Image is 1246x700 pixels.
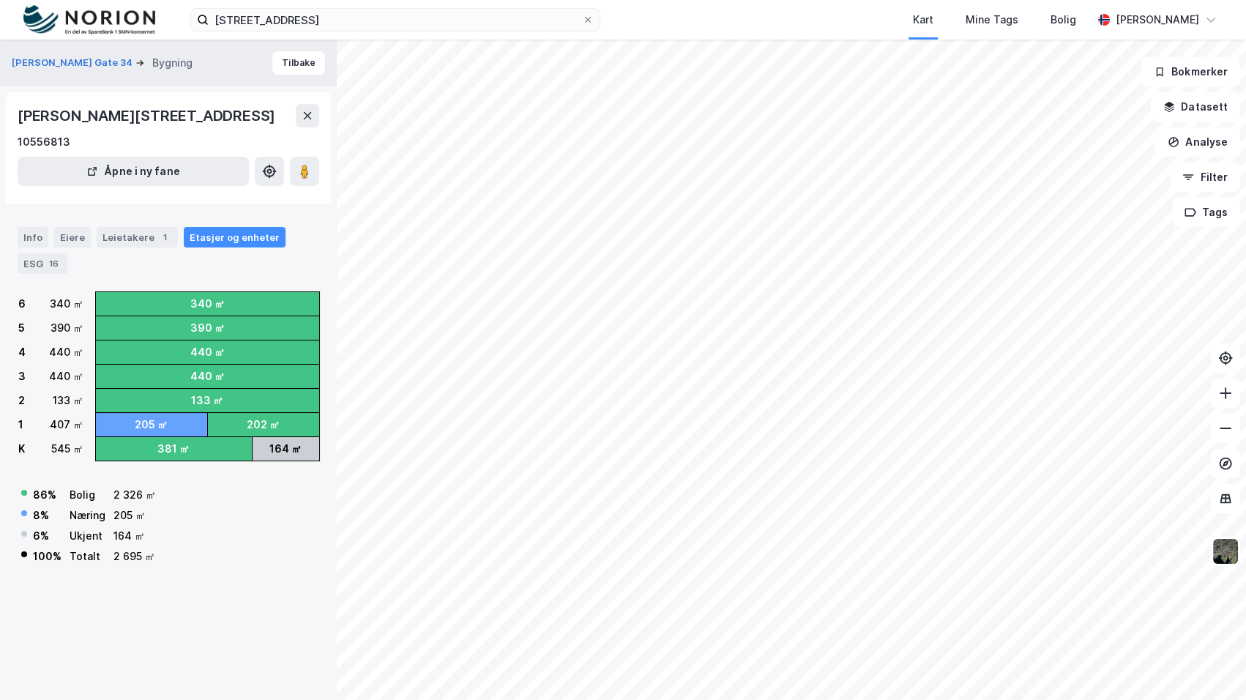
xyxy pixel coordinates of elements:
div: 407 ㎡ [50,416,83,433]
iframe: Chat Widget [1173,630,1246,700]
div: 16 [46,256,61,271]
button: Tilbake [272,51,325,75]
div: 1 [18,416,23,433]
div: 340 ㎡ [190,295,225,313]
button: Åpne i ny fane [18,157,249,186]
button: Datasett [1151,92,1240,122]
div: ESG [18,253,67,274]
div: 2 695 ㎡ [113,548,156,565]
div: 390 ㎡ [51,319,83,337]
div: Bygning [152,54,193,72]
div: 545 ㎡ [51,440,83,458]
div: 390 ㎡ [190,319,225,337]
div: K [18,440,25,458]
div: Leietakere [97,227,178,247]
div: [PERSON_NAME] [1116,11,1199,29]
div: 100 % [33,548,61,565]
button: Analyse [1155,127,1240,157]
input: Søk på adresse, matrikkel, gårdeiere, leietakere eller personer [209,9,582,31]
img: 9k= [1212,537,1239,565]
div: Info [18,227,48,247]
div: 205 ㎡ [135,416,168,433]
div: 5 [18,319,25,337]
div: 2 [18,392,25,409]
div: 8 % [33,507,49,524]
div: 6 % [33,527,49,545]
div: 164 ㎡ [269,440,302,458]
div: 4 [18,343,26,361]
div: 440 ㎡ [190,368,225,385]
div: 10556813 [18,133,70,151]
div: 440 ㎡ [190,343,225,361]
div: 1 [157,230,172,245]
div: Næring [70,507,105,524]
img: norion-logo.80e7a08dc31c2e691866.png [23,5,155,35]
div: 133 ㎡ [53,392,83,409]
div: Bolig [1051,11,1076,29]
div: 2 326 ㎡ [113,486,156,504]
div: 381 ㎡ [157,440,190,458]
div: Bolig [70,486,105,504]
div: Mine Tags [966,11,1018,29]
div: 3 [18,368,26,385]
div: 164 ㎡ [113,527,156,545]
div: 340 ㎡ [50,295,83,313]
button: Filter [1170,163,1240,192]
div: [PERSON_NAME][STREET_ADDRESS] [18,104,278,127]
div: Eiere [54,227,91,247]
div: 205 ㎡ [113,507,156,524]
div: Etasjer og enheter [190,231,280,244]
div: Ukjent [70,527,105,545]
div: 440 ㎡ [49,368,83,385]
div: Totalt [70,548,105,565]
div: 6 [18,295,26,313]
button: Tags [1172,198,1240,227]
div: Kart [913,11,933,29]
div: 133 ㎡ [191,392,223,409]
div: 86 % [33,486,56,504]
div: 440 ㎡ [49,343,83,361]
button: Bokmerker [1141,57,1240,86]
div: Kontrollprogram for chat [1173,630,1246,700]
button: [PERSON_NAME] Gate 34 [12,56,135,70]
div: 202 ㎡ [247,416,280,433]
